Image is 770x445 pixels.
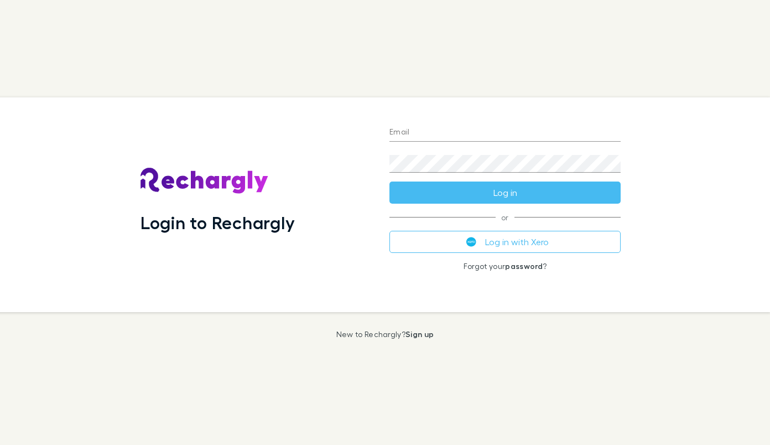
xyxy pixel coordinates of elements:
a: password [505,261,543,271]
img: Xero's logo [466,237,476,247]
a: Sign up [405,329,434,339]
p: New to Rechargly? [336,330,434,339]
button: Log in [389,182,621,204]
p: Forgot your ? [389,262,621,271]
h1: Login to Rechargly [141,212,295,233]
button: Log in with Xero [389,231,621,253]
img: Rechargly's Logo [141,168,269,194]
